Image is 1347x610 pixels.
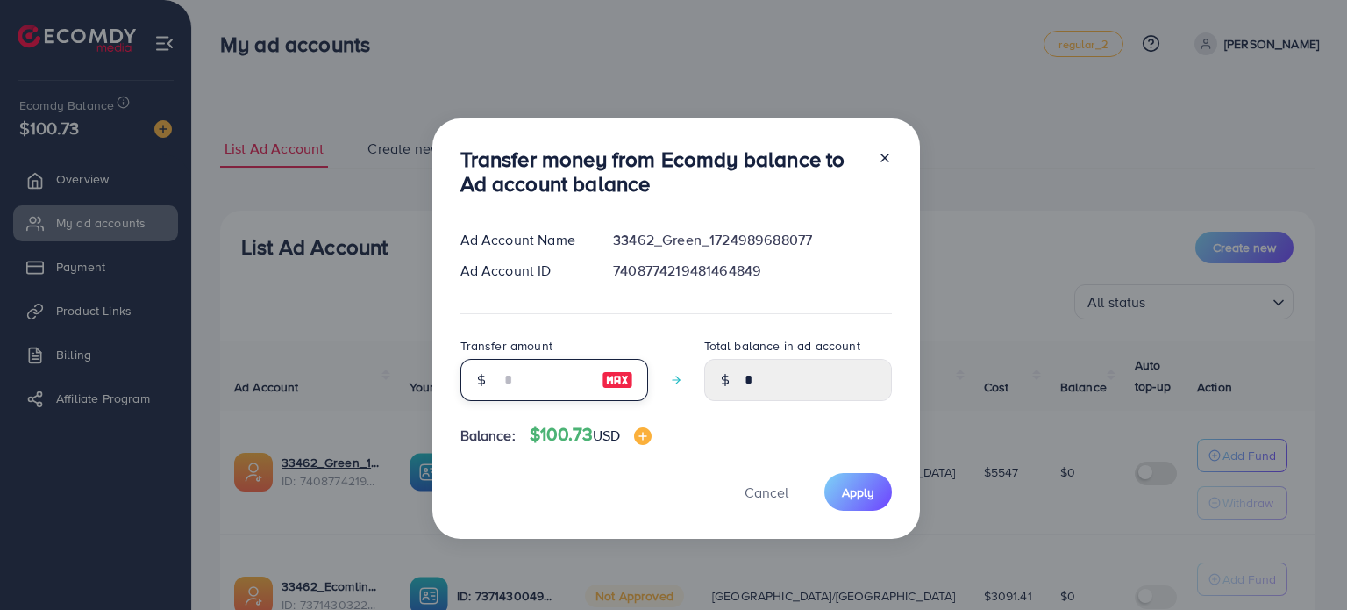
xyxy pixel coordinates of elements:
div: Ad Account Name [446,230,600,250]
button: Cancel [723,473,810,511]
img: image [634,427,652,445]
div: Ad Account ID [446,261,600,281]
iframe: Chat [1272,531,1334,597]
span: Cancel [745,483,788,502]
label: Transfer amount [460,337,552,355]
button: Apply [824,473,892,511]
span: USD [593,426,620,445]
img: image [602,370,633,391]
div: 7408774219481464849 [599,261,905,281]
span: Apply [842,484,874,501]
h4: $100.73 [530,424,652,446]
label: Total balance in ad account [704,337,860,355]
h3: Transfer money from Ecomdy balance to Ad account balance [460,147,864,197]
div: 33462_Green_1724989688077 [599,230,905,250]
span: Balance: [460,426,516,446]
